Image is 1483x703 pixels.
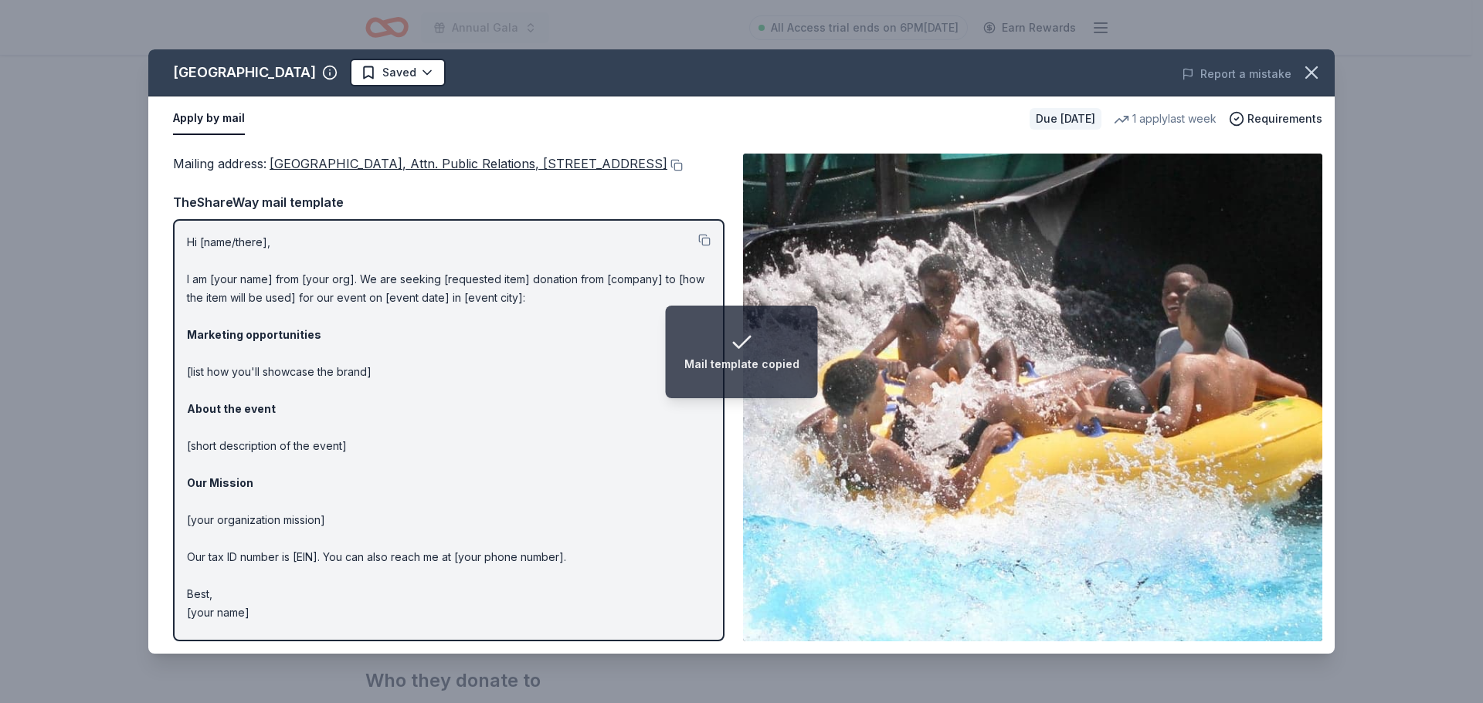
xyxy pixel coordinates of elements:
[1114,110,1217,128] div: 1 apply last week
[684,355,799,373] div: Mail template copied
[1030,108,1101,130] div: Due [DATE]
[187,233,711,622] p: Hi [name/there], I am [your name] from [your org]. We are seeking [requested item] donation from ...
[173,60,316,85] div: [GEOGRAPHIC_DATA]
[382,63,416,82] span: Saved
[187,476,253,489] strong: Our Mission
[187,328,321,341] strong: Marketing opportunities
[187,402,276,415] strong: About the event
[1247,110,1322,128] span: Requirements
[743,154,1322,641] img: Image for Rapids Water Park
[270,156,667,171] span: [GEOGRAPHIC_DATA], Attn. Public Relations, [STREET_ADDRESS]
[173,192,725,212] div: TheShareWay mail template
[173,103,245,135] button: Apply by mail
[1229,110,1322,128] button: Requirements
[1182,65,1291,83] button: Report a mistake
[173,154,725,174] div: Mailing address :
[350,59,446,86] button: Saved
